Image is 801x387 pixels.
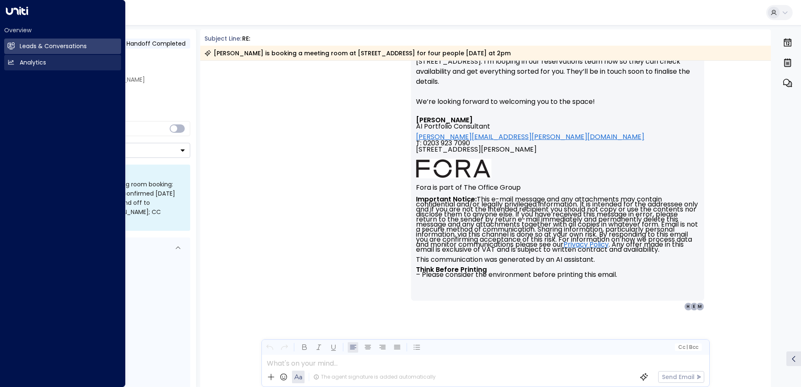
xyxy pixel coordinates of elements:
[416,146,537,159] span: [STREET_ADDRESS][PERSON_NAME]
[204,34,241,43] span: Subject Line:
[416,194,700,279] font: This e-mail message and any attachments may contain confidential and/or legally privileged inform...
[416,194,477,204] strong: Important Notice:
[264,342,275,353] button: Undo
[4,39,121,54] a: Leads & Conversations
[678,344,698,350] span: Cc Bcc
[204,49,511,57] div: [PERSON_NAME] is booking a meeting room at [STREET_ADDRESS] for four people [DATE] at 2pm
[416,115,473,125] font: [PERSON_NAME]
[20,58,46,67] h2: Analytics
[674,343,701,351] button: Cc|Bcc
[242,34,250,43] div: RE:
[313,373,436,381] div: The agent signature is added automatically
[416,26,699,117] p: Hi [PERSON_NAME], Great to have your meeting confirmed for [DATE] at 2 pm—four of you at [STREET_...
[416,134,644,140] a: [PERSON_NAME][EMAIL_ADDRESS][PERSON_NAME][DOMAIN_NAME]
[684,302,692,311] div: H
[416,265,487,274] strong: Think Before Printing
[563,242,609,247] a: Privacy Policy
[416,159,491,178] img: AIorK4ysLkpAD1VLoJghiceWoVRmgk1XU2vrdoLkeDLGAFfv_vh6vnfJOA1ilUWLDOVq3gZTs86hLsHm3vG-
[416,117,699,277] div: Signature
[4,55,121,70] a: Analytics
[686,344,688,350] span: |
[416,140,470,146] span: T: 0203 923 7090
[416,123,490,129] span: AI Portfolio Consultant
[20,42,87,51] h2: Leads & Conversations
[279,342,289,353] button: Redo
[696,302,704,311] div: M
[127,39,186,48] span: Handoff Completed
[4,26,121,34] h2: Overview
[416,183,521,192] font: Fora is part of The Office Group
[690,302,698,311] div: E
